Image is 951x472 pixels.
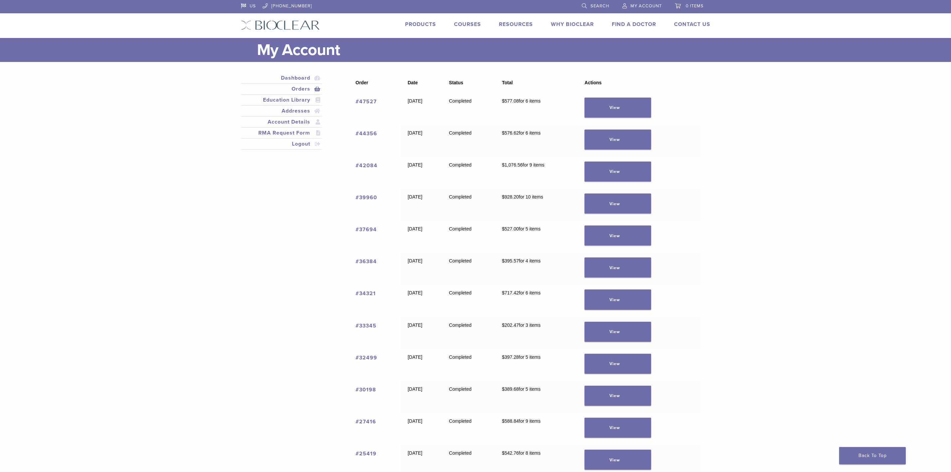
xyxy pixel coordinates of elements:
[502,130,519,136] span: 576.62
[502,322,519,328] span: 202.47
[241,20,320,30] img: Bioclear
[442,221,495,253] td: Completed
[356,162,377,169] a: View order number 42084
[585,130,651,150] a: View order 44356
[551,21,594,28] a: Why Bioclear
[356,322,376,329] a: View order number 33345
[242,74,321,82] a: Dashboard
[502,80,513,85] span: Total
[242,96,321,104] a: Education Library
[242,129,321,137] a: RMA Request Form
[502,418,505,424] span: $
[454,21,481,28] a: Courses
[408,226,422,232] time: [DATE]
[612,21,656,28] a: Find A Doctor
[442,349,495,381] td: Completed
[356,80,368,85] span: Order
[495,285,578,317] td: for 6 items
[495,125,578,157] td: for 6 items
[585,194,651,214] a: View order 39960
[502,258,505,263] span: $
[242,140,321,148] a: Logout
[502,418,519,424] span: 588.84
[495,317,578,349] td: for 3 items
[449,80,463,85] span: Status
[502,162,523,168] span: 1,076.56
[502,450,519,456] span: 542.76
[585,257,651,277] a: View order 36384
[356,130,377,137] a: View order number 44356
[502,386,519,392] span: 389.68
[442,285,495,317] td: Completed
[405,21,436,28] a: Products
[585,354,651,374] a: View order 32499
[585,98,651,118] a: View order 47527
[495,381,578,413] td: for 5 items
[502,450,505,456] span: $
[585,450,651,470] a: View order 25419
[686,3,704,9] span: 0 items
[408,450,422,456] time: [DATE]
[242,85,321,93] a: Orders
[257,38,710,62] h1: My Account
[356,418,376,425] a: View order number 27416
[356,98,377,105] a: View order number 47527
[408,98,422,104] time: [DATE]
[502,290,505,295] span: $
[408,80,418,85] span: Date
[585,418,651,438] a: View order 27416
[408,162,422,168] time: [DATE]
[442,189,495,221] td: Completed
[502,162,505,168] span: $
[495,157,578,189] td: for 9 items
[356,290,376,297] a: View order number 34321
[408,386,422,392] time: [DATE]
[585,289,651,309] a: View order 34321
[408,418,422,424] time: [DATE]
[502,194,519,200] span: 928.20
[502,226,505,232] span: $
[585,162,651,182] a: View order 42084
[356,354,377,361] a: View order number 32499
[630,3,662,9] span: My Account
[502,98,505,104] span: $
[442,253,495,285] td: Completed
[502,98,519,104] span: 577.08
[442,125,495,157] td: Completed
[502,322,505,328] span: $
[502,194,505,200] span: $
[408,194,422,200] time: [DATE]
[408,354,422,360] time: [DATE]
[356,226,377,233] a: View order number 37694
[442,413,495,445] td: Completed
[495,413,578,445] td: for 9 items
[356,258,377,265] a: View order number 36384
[442,381,495,413] td: Completed
[495,253,578,285] td: for 4 items
[442,157,495,189] td: Completed
[442,93,495,125] td: Completed
[585,386,651,406] a: View order 30198
[356,450,376,457] a: View order number 25419
[241,73,322,158] nav: Account pages
[408,258,422,263] time: [DATE]
[502,226,519,232] span: 527.00
[442,317,495,349] td: Completed
[495,221,578,253] td: for 5 items
[495,93,578,125] td: for 6 items
[502,258,519,263] span: 395.57
[585,226,651,245] a: View order 37694
[242,118,321,126] a: Account Details
[502,386,505,392] span: $
[502,354,519,360] span: 397.28
[502,354,505,360] span: $
[502,130,505,136] span: $
[591,3,609,9] span: Search
[585,322,651,342] a: View order 33345
[499,21,533,28] a: Resources
[356,194,377,201] a: View order number 39960
[356,386,376,393] a: View order number 30198
[495,189,578,221] td: for 10 items
[408,290,422,295] time: [DATE]
[585,80,601,85] span: Actions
